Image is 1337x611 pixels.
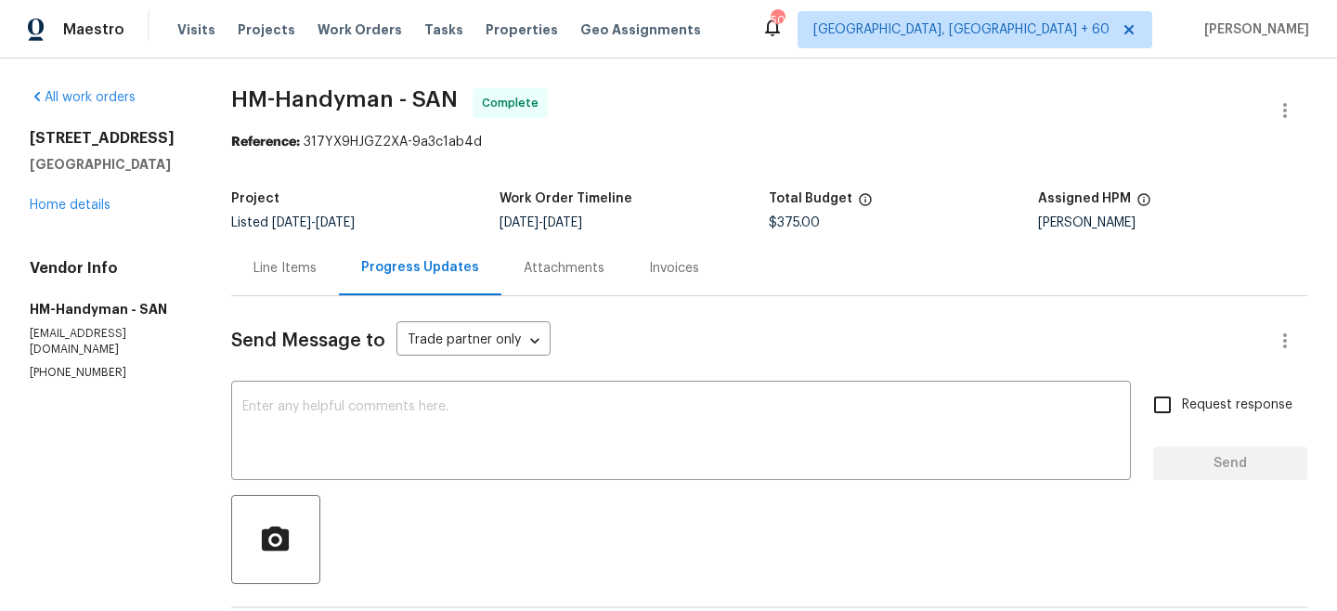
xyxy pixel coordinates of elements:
[272,216,355,229] span: -
[238,20,295,39] span: Projects
[424,23,463,36] span: Tasks
[769,192,852,205] h5: Total Budget
[272,216,311,229] span: [DATE]
[177,20,215,39] span: Visits
[1197,20,1309,39] span: [PERSON_NAME]
[231,331,385,350] span: Send Message to
[231,133,1307,151] div: 317YX9HJGZ2XA-9a3c1ab4d
[30,91,136,104] a: All work orders
[253,259,317,278] div: Line Items
[1182,396,1292,415] span: Request response
[30,326,187,357] p: [EMAIL_ADDRESS][DOMAIN_NAME]
[30,365,187,381] p: [PHONE_NUMBER]
[231,192,279,205] h5: Project
[63,20,124,39] span: Maestro
[231,88,458,110] span: HM-Handyman - SAN
[30,259,187,278] h4: Vendor Info
[500,216,539,229] span: [DATE]
[524,259,604,278] div: Attachments
[231,216,355,229] span: Listed
[769,216,820,229] span: $375.00
[30,300,187,318] h5: HM-Handyman - SAN
[486,20,558,39] span: Properties
[482,94,546,112] span: Complete
[231,136,300,149] b: Reference:
[30,199,110,212] a: Home details
[361,258,479,277] div: Progress Updates
[580,20,701,39] span: Geo Assignments
[543,216,582,229] span: [DATE]
[396,326,551,357] div: Trade partner only
[318,20,402,39] span: Work Orders
[1038,216,1307,229] div: [PERSON_NAME]
[500,192,632,205] h5: Work Order Timeline
[30,129,187,148] h2: [STREET_ADDRESS]
[1136,192,1151,216] span: The hpm assigned to this work order.
[500,216,582,229] span: -
[30,155,187,174] h5: [GEOGRAPHIC_DATA]
[858,192,873,216] span: The total cost of line items that have been proposed by Opendoor. This sum includes line items th...
[1038,192,1131,205] h5: Assigned HPM
[649,259,699,278] div: Invoices
[771,11,784,30] div: 509
[813,20,1110,39] span: [GEOGRAPHIC_DATA], [GEOGRAPHIC_DATA] + 60
[316,216,355,229] span: [DATE]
